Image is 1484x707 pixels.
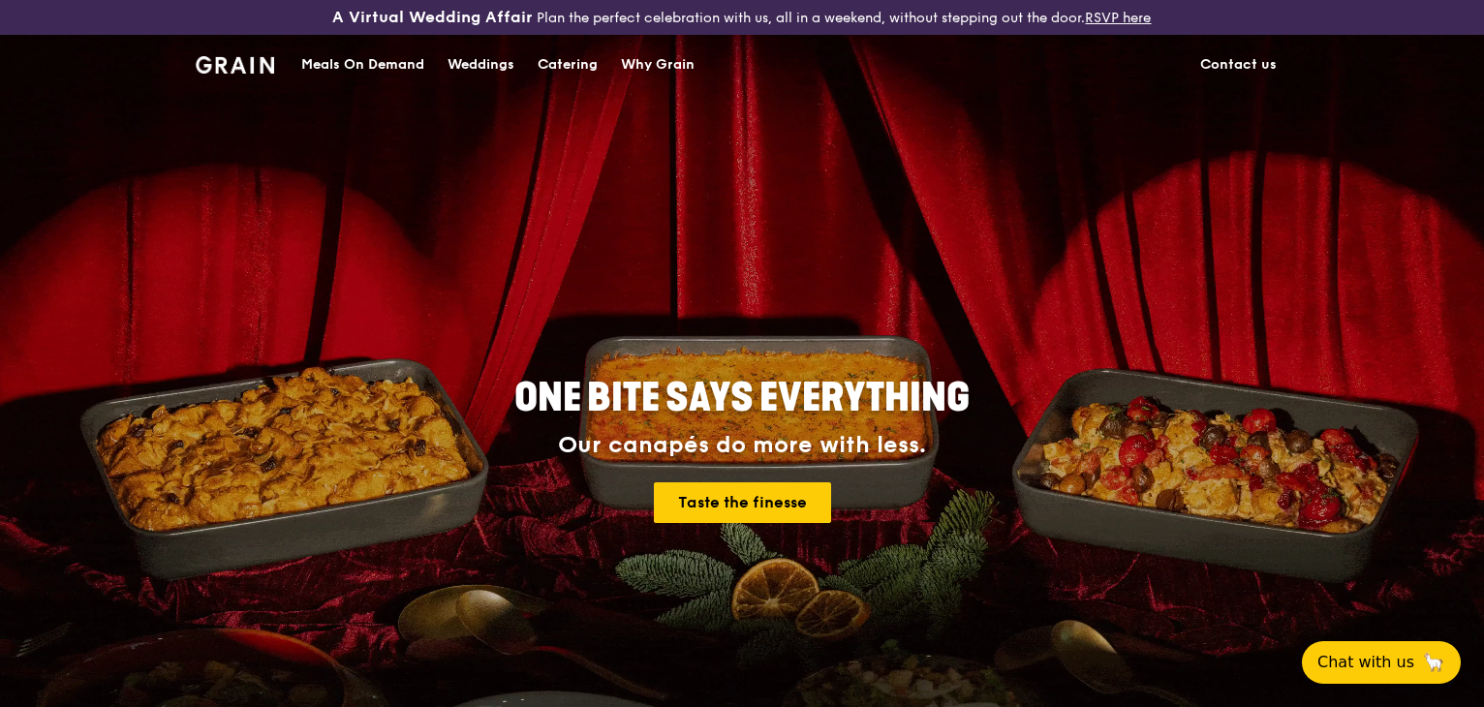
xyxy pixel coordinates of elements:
a: Taste the finesse [654,482,831,523]
div: Our canapés do more with less. [393,432,1091,459]
div: Plan the perfect celebration with us, all in a weekend, without stepping out the door. [247,8,1236,27]
img: Grain [196,56,274,74]
div: Why Grain [621,36,695,94]
span: 🦙 [1422,651,1445,674]
a: Contact us [1189,36,1288,94]
h3: A Virtual Wedding Affair [332,8,533,27]
a: Weddings [436,36,526,94]
div: Weddings [448,36,514,94]
a: GrainGrain [196,34,274,92]
a: RSVP here [1085,10,1151,26]
a: Catering [526,36,609,94]
span: Chat with us [1317,651,1414,674]
div: Catering [538,36,598,94]
button: Chat with us🦙 [1302,641,1461,684]
a: Why Grain [609,36,706,94]
div: Meals On Demand [301,36,424,94]
span: ONE BITE SAYS EVERYTHING [514,375,970,421]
